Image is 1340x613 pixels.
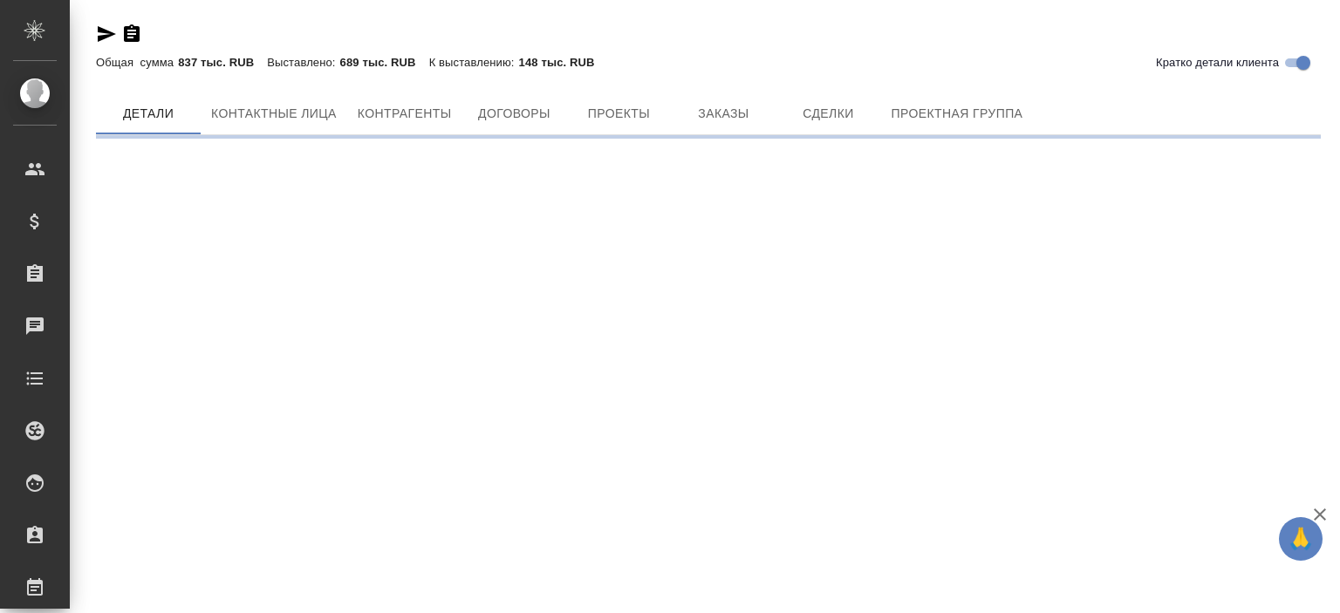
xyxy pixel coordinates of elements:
[267,56,339,69] p: Выставлено:
[178,56,267,69] p: 837 тыс. RUB
[211,103,337,125] span: Контактные лица
[340,56,429,69] p: 689 тыс. RUB
[429,56,519,69] p: К выставлению:
[472,103,556,125] span: Договоры
[106,103,190,125] span: Детали
[1279,517,1323,561] button: 🙏
[786,103,870,125] span: Сделки
[519,56,608,69] p: 148 тыс. RUB
[358,103,452,125] span: Контрагенты
[577,103,660,125] span: Проекты
[96,24,117,44] button: Скопировать ссылку для ЯМессенджера
[681,103,765,125] span: Заказы
[96,56,178,69] p: Общая сумма
[1156,54,1279,72] span: Кратко детали клиента
[121,24,142,44] button: Скопировать ссылку
[891,103,1022,125] span: Проектная группа
[1286,521,1316,557] span: 🙏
